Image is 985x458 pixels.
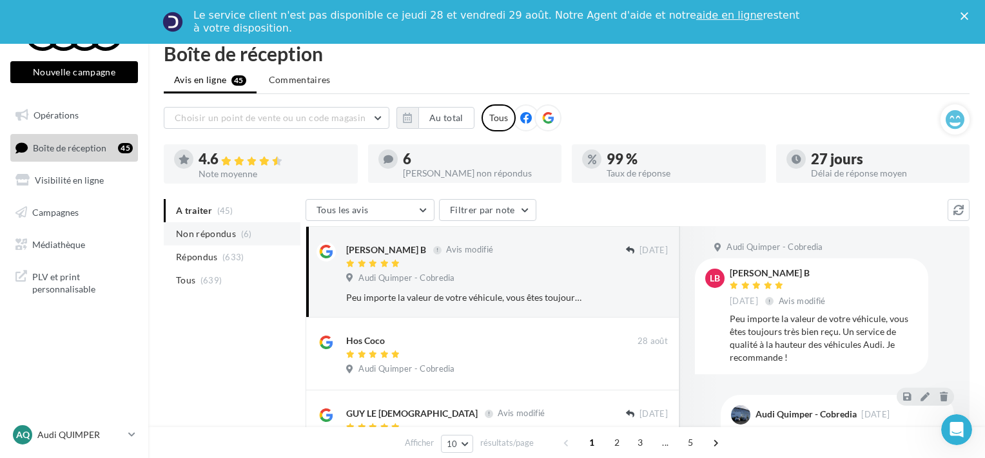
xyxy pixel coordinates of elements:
[639,245,668,256] span: [DATE]
[358,272,454,284] span: Audi Quimper - Cobredia
[34,110,79,120] span: Opérations
[199,152,347,167] div: 4.6
[118,143,133,153] div: 45
[638,336,668,347] span: 28 août
[630,432,650,453] span: 3
[176,251,218,263] span: Répondus
[498,408,545,419] span: Avis modifié
[8,134,141,162] a: Boîte de réception45
[346,334,385,347] div: Hos Coco
[756,410,857,419] div: Audi Quimper - Cobredia
[346,243,426,256] div: [PERSON_NAME] B
[37,428,123,441] p: Audi QUIMPER
[482,104,516,131] div: Tous
[727,242,823,253] span: Audi Quimper - Cobredia
[811,169,960,178] div: Délai de réponse moyen
[8,231,141,258] a: Médiathèque
[441,435,474,453] button: 10
[811,152,960,166] div: 27 jours
[680,432,701,453] span: 5
[8,167,141,194] a: Visibilité en ligne
[317,204,369,215] span: Tous les avis
[222,252,244,262] span: (633)
[941,414,972,445] iframe: Intercom live chat
[403,152,552,166] div: 6
[403,169,552,178] div: [PERSON_NAME] non répondus
[861,410,890,419] span: [DATE]
[447,439,458,449] span: 10
[33,142,106,153] span: Boîte de réception
[581,432,602,453] span: 1
[35,175,104,186] span: Visibilité en ligne
[176,227,236,240] span: Non répondus
[10,423,138,447] a: AQ Audi QUIMPER
[32,268,133,296] span: PLV et print personnalisable
[32,238,85,249] span: Médiathèque
[164,107,389,129] button: Choisir un point de vente ou un code magasin
[696,9,763,21] a: aide en ligne
[779,296,826,306] span: Avis modifié
[358,363,454,375] span: Audi Quimper - Cobredia
[607,152,756,166] div: 99 %
[269,73,331,86] span: Commentaires
[8,102,141,129] a: Opérations
[710,272,720,285] span: lB
[8,263,141,301] a: PLV et print personnalisable
[241,229,252,239] span: (6)
[396,107,474,129] button: Au total
[199,169,347,178] div: Note moyenne
[32,207,79,218] span: Campagnes
[10,61,138,83] button: Nouvelle campagne
[607,169,756,178] div: Taux de réponse
[639,408,668,420] span: [DATE]
[405,437,434,449] span: Afficher
[164,44,970,63] div: Boîte de réception
[730,269,828,278] div: [PERSON_NAME] B
[200,275,222,285] span: (639)
[176,274,195,287] span: Tous
[346,407,478,420] div: GUY LE [DEMOGRAPHIC_DATA]
[418,107,474,129] button: Au total
[655,432,676,453] span: ...
[439,199,536,221] button: Filtrer par note
[730,296,758,307] span: [DATE]
[346,291,584,304] div: Peu importe la valeur de votre véhicule, vous êtes toujours très bien reçu. Un service de qualité...
[16,428,30,441] span: AQ
[175,112,366,123] span: Choisir un point de vente ou un code magasin
[446,245,493,255] span: Avis modifié
[8,199,141,226] a: Campagnes
[162,12,183,32] img: Profile image for Service-Client
[480,437,534,449] span: résultats/page
[193,9,802,35] div: Le service client n'est pas disponible ce jeudi 28 et vendredi 29 août. Notre Agent d'aide et not...
[607,432,627,453] span: 2
[730,312,918,364] div: Peu importe la valeur de votre véhicule, vous êtes toujours très bien reçu. Un service de qualité...
[961,12,973,19] div: Fermer
[306,199,434,221] button: Tous les avis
